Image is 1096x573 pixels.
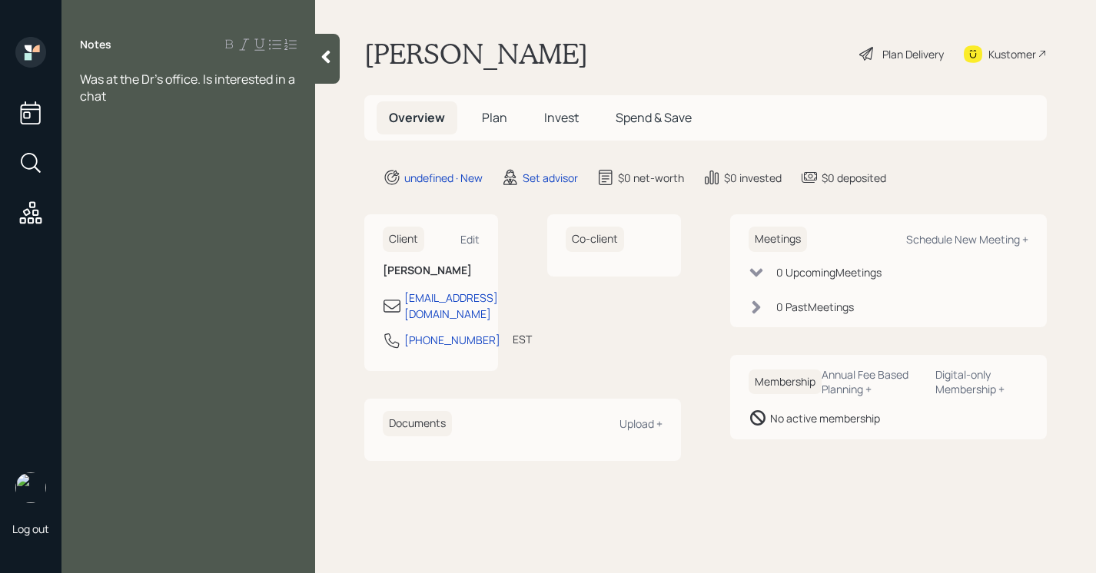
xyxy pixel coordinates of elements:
[749,369,822,395] h6: Membership
[460,232,480,247] div: Edit
[404,332,500,348] div: [PHONE_NUMBER]
[619,416,663,431] div: Upload +
[389,109,445,126] span: Overview
[404,170,483,186] div: undefined · New
[618,170,684,186] div: $0 net-worth
[383,264,480,277] h6: [PERSON_NAME]
[882,46,944,62] div: Plan Delivery
[15,472,46,503] img: retirable_logo.png
[523,170,578,186] div: Set advisor
[482,109,507,126] span: Plan
[544,109,579,126] span: Invest
[80,71,297,104] span: Was at the Dr's office. Is interested in a chat
[724,170,782,186] div: $0 invested
[749,227,807,252] h6: Meetings
[770,410,880,426] div: No active membership
[616,109,692,126] span: Spend & Save
[988,46,1036,62] div: Kustomer
[906,232,1028,247] div: Schedule New Meeting +
[383,227,424,252] h6: Client
[566,227,624,252] h6: Co-client
[776,264,882,280] div: 0 Upcoming Meeting s
[513,331,532,347] div: EST
[822,170,886,186] div: $0 deposited
[80,37,111,52] label: Notes
[12,522,49,536] div: Log out
[776,299,854,315] div: 0 Past Meeting s
[404,290,498,322] div: [EMAIL_ADDRESS][DOMAIN_NAME]
[935,367,1028,396] div: Digital-only Membership +
[822,367,923,396] div: Annual Fee Based Planning +
[364,37,588,71] h1: [PERSON_NAME]
[383,411,452,436] h6: Documents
